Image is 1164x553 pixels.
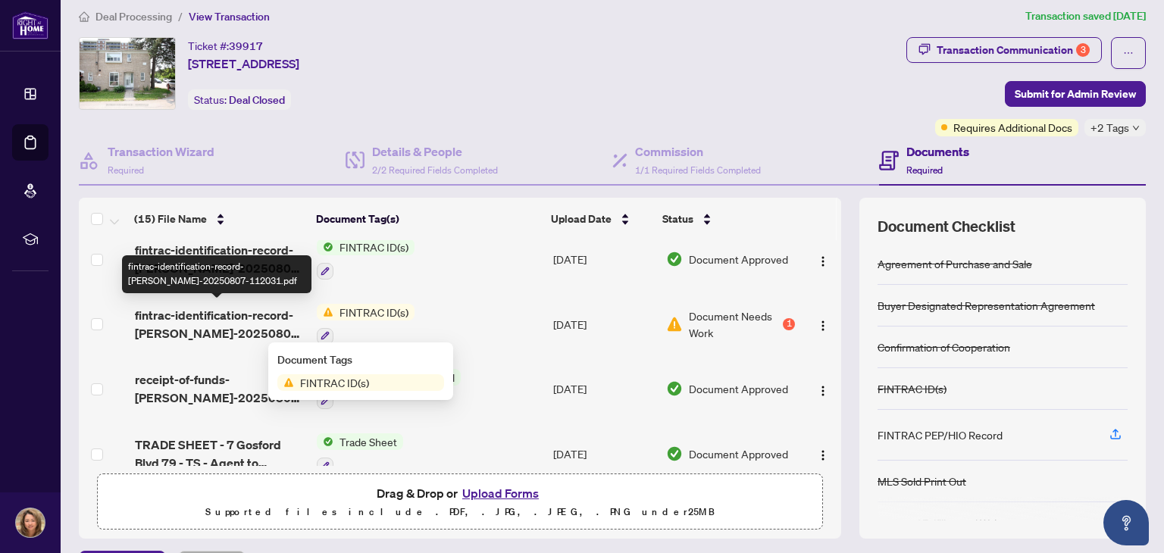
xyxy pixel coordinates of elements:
[108,142,214,161] h4: Transaction Wizard
[1132,124,1140,132] span: down
[178,8,183,25] li: /
[662,211,693,227] span: Status
[333,239,415,255] span: FINTRAC ID(s)
[108,164,144,176] span: Required
[16,508,45,537] img: Profile Icon
[317,433,403,474] button: Status IconTrade Sheet
[188,89,291,110] div: Status:
[547,292,660,357] td: [DATE]
[1076,43,1090,57] div: 3
[188,37,263,55] div: Ticket #:
[545,198,657,240] th: Upload Date
[95,10,172,23] span: Deal Processing
[1103,500,1149,545] button: Open asap
[317,304,333,320] img: Status Icon
[783,318,795,330] div: 1
[12,11,48,39] img: logo
[135,306,305,342] span: fintrac-identification-record-[PERSON_NAME]-20250807-112031.pdf
[128,198,310,240] th: (15) File Name
[317,239,333,255] img: Status Icon
[189,10,270,23] span: View Transaction
[1090,119,1129,136] span: +2 Tags
[666,316,683,333] img: Document Status
[80,38,175,109] img: IMG-W12196835_1.jpg
[372,164,498,176] span: 2/2 Required Fields Completed
[122,255,311,293] div: fintrac-identification-record-[PERSON_NAME]-20250807-112031.pdf
[1123,48,1134,58] span: ellipsis
[817,385,829,397] img: Logo
[277,374,294,391] img: Status Icon
[656,198,796,240] th: Status
[878,339,1010,355] div: Confirmation of Cooperation
[953,119,1072,136] span: Requires Additional Docs
[937,38,1090,62] div: Transaction Communication
[635,142,761,161] h4: Commission
[878,297,1095,314] div: Buyer Designated Representation Agreement
[878,473,966,489] div: MLS Sold Print Out
[666,251,683,267] img: Document Status
[811,376,835,401] button: Logo
[689,251,788,267] span: Document Approved
[547,421,660,486] td: [DATE]
[1005,81,1146,107] button: Submit for Admin Review
[317,304,415,345] button: Status IconFINTRAC ID(s)
[689,380,788,397] span: Document Approved
[817,320,829,332] img: Logo
[135,370,305,407] span: receipt-of-funds-[PERSON_NAME]-20250807-113758.pdf
[906,164,943,176] span: Required
[229,39,263,53] span: 39917
[811,247,835,271] button: Logo
[666,380,683,397] img: Document Status
[333,433,403,450] span: Trade Sheet
[372,142,498,161] h4: Details & People
[635,164,761,176] span: 1/1 Required Fields Completed
[277,351,444,368] div: Document Tags
[817,255,829,267] img: Logo
[134,211,207,227] span: (15) File Name
[811,442,835,466] button: Logo
[317,433,333,450] img: Status Icon
[547,227,660,292] td: [DATE]
[547,357,660,422] td: [DATE]
[229,93,285,107] span: Deal Closed
[458,483,543,503] button: Upload Forms
[906,37,1102,63] button: Transaction Communication3
[811,312,835,336] button: Logo
[107,503,813,521] p: Supported files include .PDF, .JPG, .JPEG, .PNG under 25 MB
[878,380,947,397] div: FINTRAC ID(s)
[294,374,375,391] span: FINTRAC ID(s)
[1015,82,1136,106] span: Submit for Admin Review
[377,483,543,503] span: Drag & Drop or
[333,304,415,320] span: FINTRAC ID(s)
[98,474,822,530] span: Drag & Drop orUpload FormsSupported files include .PDF, .JPG, .JPEG, .PNG under25MB
[317,239,415,280] button: Status IconFINTRAC ID(s)
[906,142,969,161] h4: Documents
[79,11,89,22] span: home
[817,449,829,461] img: Logo
[188,55,299,73] span: [STREET_ADDRESS]
[878,255,1032,272] div: Agreement of Purchase and Sale
[689,308,780,341] span: Document Needs Work
[1025,8,1146,25] article: Transaction saved [DATE]
[666,445,683,462] img: Document Status
[310,198,545,240] th: Document Tag(s)
[135,436,305,472] span: TRADE SHEET - 7 Gosford Blvd 79 - TS - Agent to Review.pdf
[878,216,1015,237] span: Document Checklist
[551,211,612,227] span: Upload Date
[135,241,305,277] span: fintrac-identification-record-[PERSON_NAME]-20250807-112711.pdf
[878,426,1003,443] div: FINTRAC PEP/HIO Record
[689,445,788,462] span: Document Approved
